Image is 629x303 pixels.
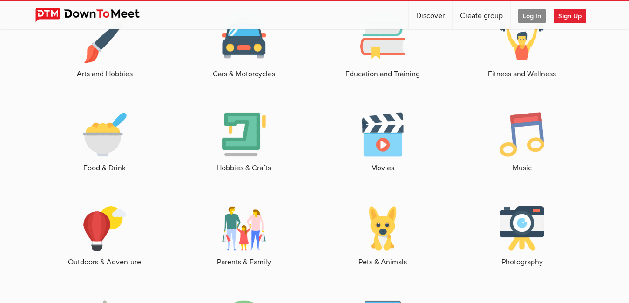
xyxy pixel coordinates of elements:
[323,206,443,268] a: Pets & Animals
[500,206,544,251] img: Photography
[183,206,304,268] a: Parents & Family
[222,112,266,157] img: Hobbies & Crafts
[183,112,304,174] a: Hobbies & Crafts
[45,206,165,268] a: Outdoors & Adventure
[554,9,586,23] span: Sign Up
[453,1,510,29] a: Create group
[35,8,154,22] img: DownToMeet
[323,112,443,174] a: Movies
[500,18,544,63] img: Fitness and Wellness
[500,112,544,157] img: Music
[82,206,127,251] img: Outdoors & Adventure
[45,112,165,174] a: Food & Drink
[82,18,127,63] img: Arts and Hobbies
[45,18,165,80] a: Arts and Hobbies
[462,18,582,80] a: Fitness and Wellness
[222,206,266,251] img: Parents & Family
[183,18,304,80] a: Cars & Motorcycles
[360,112,405,157] img: Movies
[462,112,582,174] a: Music
[82,112,127,157] img: Food & Drink
[409,1,452,29] a: Discover
[360,206,405,251] img: Pets & Animals
[462,206,582,268] a: Photography
[518,9,546,23] span: Log In
[222,18,266,63] img: Cars & Motorcycles
[323,18,443,80] a: Education and Training
[360,18,405,63] img: Education and Training
[511,1,553,29] a: Log In
[554,1,594,29] a: Sign Up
